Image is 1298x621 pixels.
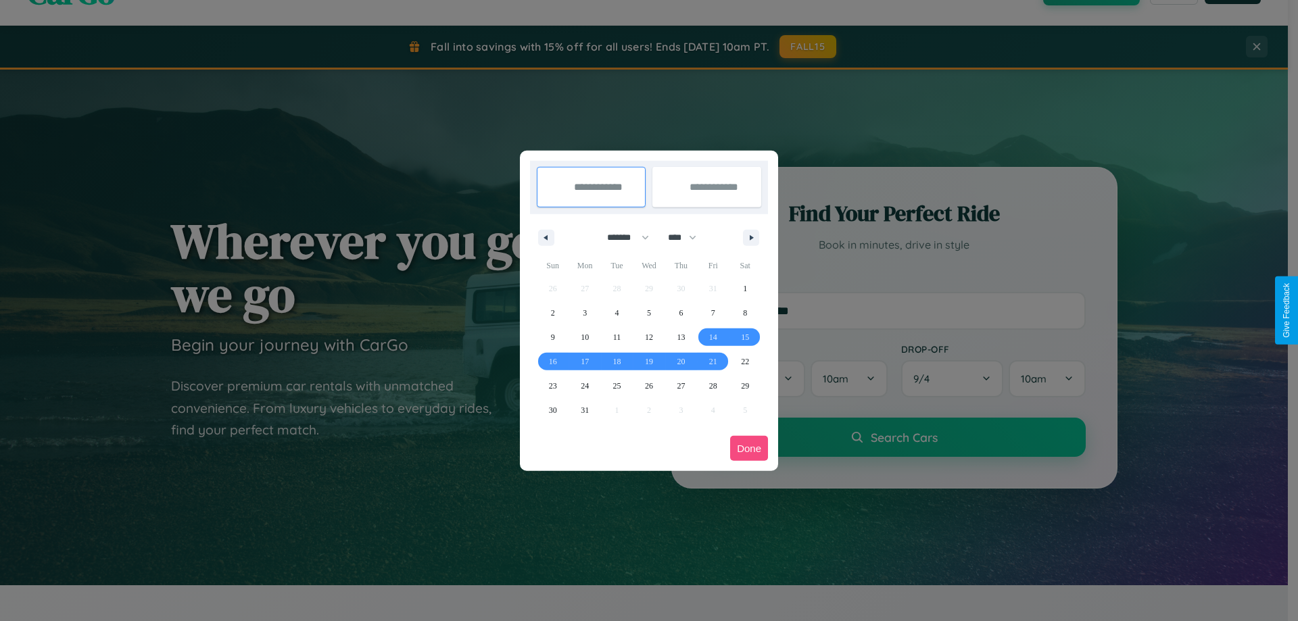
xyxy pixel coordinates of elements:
[537,301,569,325] button: 2
[581,349,589,374] span: 17
[601,255,633,276] span: Tue
[601,374,633,398] button: 25
[729,374,761,398] button: 29
[633,301,665,325] button: 5
[537,374,569,398] button: 23
[615,301,619,325] span: 4
[569,301,600,325] button: 3
[697,301,729,325] button: 7
[569,255,600,276] span: Mon
[729,276,761,301] button: 1
[697,325,729,349] button: 14
[677,349,685,374] span: 20
[551,325,555,349] span: 9
[581,398,589,422] span: 31
[549,349,557,374] span: 16
[665,374,697,398] button: 27
[1282,283,1291,338] div: Give Feedback
[743,276,747,301] span: 1
[697,349,729,374] button: 21
[537,325,569,349] button: 9
[601,349,633,374] button: 18
[601,325,633,349] button: 11
[613,325,621,349] span: 11
[665,349,697,374] button: 20
[633,255,665,276] span: Wed
[730,436,768,461] button: Done
[583,301,587,325] span: 3
[645,374,653,398] span: 26
[729,255,761,276] span: Sat
[709,349,717,374] span: 21
[743,301,747,325] span: 8
[645,349,653,374] span: 19
[729,325,761,349] button: 15
[647,301,651,325] span: 5
[677,325,685,349] span: 13
[549,398,557,422] span: 30
[537,349,569,374] button: 16
[551,301,555,325] span: 2
[711,301,715,325] span: 7
[741,325,749,349] span: 15
[679,301,683,325] span: 6
[741,349,749,374] span: 22
[697,374,729,398] button: 28
[633,374,665,398] button: 26
[665,301,697,325] button: 6
[569,374,600,398] button: 24
[645,325,653,349] span: 12
[581,325,589,349] span: 10
[537,255,569,276] span: Sun
[677,374,685,398] span: 27
[729,349,761,374] button: 22
[569,325,600,349] button: 10
[633,349,665,374] button: 19
[537,398,569,422] button: 30
[569,398,600,422] button: 31
[601,301,633,325] button: 4
[613,349,621,374] span: 18
[665,255,697,276] span: Thu
[697,255,729,276] span: Fri
[581,374,589,398] span: 24
[741,374,749,398] span: 29
[709,374,717,398] span: 28
[709,325,717,349] span: 14
[613,374,621,398] span: 25
[549,374,557,398] span: 23
[729,301,761,325] button: 8
[633,325,665,349] button: 12
[665,325,697,349] button: 13
[569,349,600,374] button: 17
